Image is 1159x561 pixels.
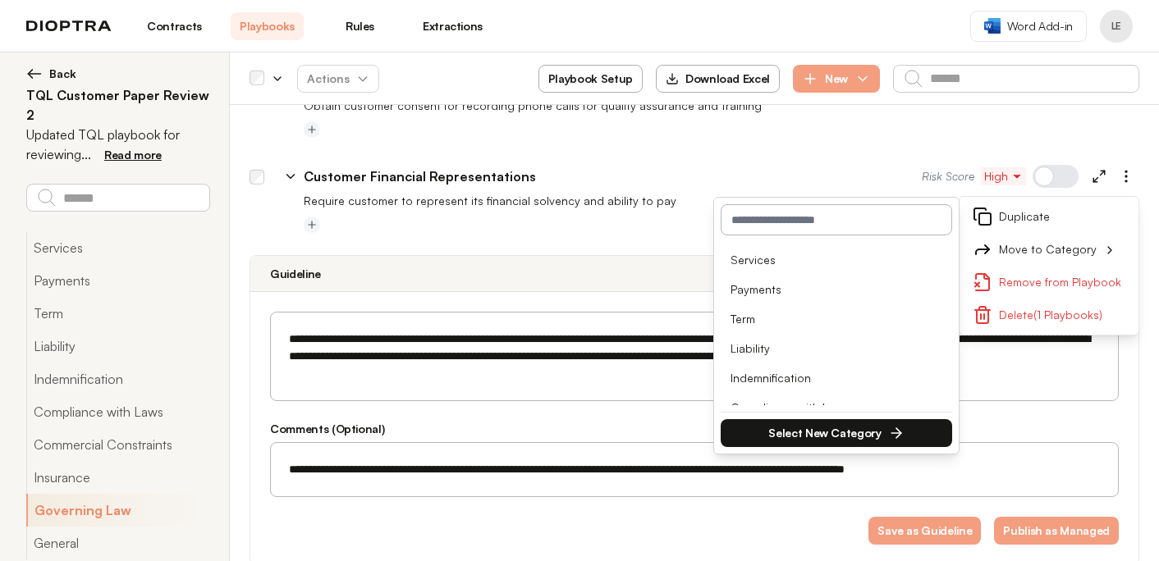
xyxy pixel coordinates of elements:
button: Download Excel [656,65,780,93]
img: word [984,18,1001,34]
img: left arrow [26,66,43,82]
button: Payments [26,264,209,297]
h3: Guideline [270,266,321,282]
span: High [984,168,1023,185]
li: Services [724,245,949,275]
button: Add tag [304,217,320,233]
span: Risk Score [922,168,974,185]
span: Actions [294,64,383,93]
button: Governing Law [26,494,209,527]
span: Back [49,66,76,82]
button: Add tag [304,121,320,138]
span: ... [81,146,91,162]
button: Save as Guideline [868,517,981,545]
button: Term [26,297,209,330]
button: Remove from Playbook [960,266,1138,299]
img: logo [26,21,112,32]
button: Insurance [26,461,209,494]
li: Compliance with Laws [724,393,949,422]
a: Rules [323,12,396,40]
a: Word Add-in [970,11,1087,42]
div: Select all [250,71,264,86]
button: Compliance with Laws [26,395,209,428]
button: Liability [26,330,209,363]
button: Back [26,66,209,82]
button: Actions [297,65,379,93]
h2: TQL Customer Paper Review 2 [26,85,209,125]
button: Select New Category [721,419,952,447]
button: Move to Category [960,233,1138,266]
a: Playbooks [231,12,304,40]
button: New [793,65,880,93]
button: Playbook Setup [538,65,643,93]
button: Duplicate [960,200,1138,233]
p: Obtain customer consent for recording phone calls for quality assurance and training [304,98,1139,114]
li: Indemnification [724,363,949,393]
a: Extractions [416,12,489,40]
span: Word Add-in [1007,18,1073,34]
h3: Comments (Optional) [270,421,1119,437]
li: Term [724,304,949,334]
li: Liability [724,334,949,363]
button: High [981,167,1026,185]
button: Profile menu [1100,10,1133,43]
p: Customer Financial Representations [304,166,536,186]
span: Read more [104,148,162,162]
button: Commercial Constraints [26,428,209,461]
button: Publish as Managed [994,517,1119,545]
p: Require customer to represent its financial solvency and ability to pay [304,193,1139,209]
button: Delete(1 Playbooks) [960,299,1138,331]
a: Contracts [138,12,211,40]
button: Services [26,231,209,264]
p: Updated TQL playbook for reviewing [26,125,209,164]
button: General [26,527,209,559]
button: Indemnification [26,363,209,395]
li: Payments [724,275,949,304]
